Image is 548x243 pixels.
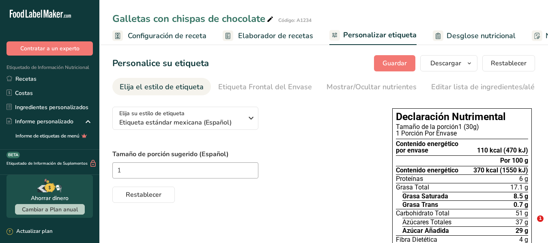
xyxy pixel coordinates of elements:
[278,17,312,24] div: Código: A1234
[128,30,206,41] span: Configuración de receta
[514,193,528,200] span: 8.5 g
[329,26,417,45] a: Personalizar etiqueta
[473,167,528,174] span: 370 kcal (1550 kJ)
[447,30,516,41] span: Desglose nutricional
[396,237,437,243] span: Fibra Dietética
[430,58,461,68] span: Descargar
[343,30,417,41] span: Personalizar etiqueta
[396,141,458,154] div: Contenido energético por envase
[126,190,161,200] span: Restablecer
[516,228,528,234] span: 29 g
[6,41,93,56] button: Contratar a un experto
[491,58,527,68] span: Restablecer
[396,184,429,191] span: Grasa Total
[112,107,258,130] button: Elija su estilo de etiqueta Etiqueta estándar mexicana (Español)
[6,152,20,158] div: BETA
[477,147,528,154] div: 110 kcal (470 kJ)
[402,193,448,200] span: Grasa Saturada
[402,228,449,234] span: Azúcar Añadida
[520,215,540,235] iframe: Intercom live chat
[396,210,449,217] span: Carbohidrato Total
[218,82,312,92] div: Etiqueta Frontal del Envase
[238,30,313,41] span: Elaborador de recetas
[402,202,438,208] span: Grasa Trans
[112,57,209,70] h1: Personalice su etiqueta
[31,194,69,202] div: Ahorrar dinero
[510,184,528,191] span: 17.1 g
[514,202,528,208] span: 0.7 g
[22,206,78,213] span: Cambiar a Plan anual
[482,55,535,71] button: Restablecer
[402,219,451,226] span: Azúcares Totales
[433,27,516,45] a: Desglose nutricional
[327,82,417,92] div: Mostrar/Ocultar nutrientes
[519,237,528,243] span: 4 g
[112,11,275,26] div: Galletas con chispas de chocolate
[119,109,185,118] span: Elija su estilo de etiqueta
[6,117,73,126] div: Informe personalizado
[396,112,528,122] h1: Declaración Nutrimental
[119,118,243,127] span: Etiqueta estándar mexicana (Español)
[223,27,313,45] a: Elaborador de recetas
[374,55,415,71] button: Guardar
[537,215,544,222] span: 1
[112,27,206,45] a: Configuración de receta
[112,187,175,203] button: Restablecer
[519,176,528,182] span: 6 g
[383,58,407,68] span: Guardar
[396,176,423,182] span: Proteínas
[396,124,528,130] div: 1 (30g)
[396,123,458,131] span: Tamaño de la porción
[396,130,528,137] div: 1 Porción Por Envase
[516,210,528,217] span: 51 g
[500,157,528,164] div: Por 100 g
[6,228,52,236] div: Actualizar plan
[15,204,85,215] button: Cambiar a Plan anual
[112,149,376,159] label: Tamaño de porción sugerido (Español)
[420,55,477,71] button: Descargar
[396,167,458,174] span: Contenido energético
[120,82,204,92] div: Elija el estilo de etiqueta
[516,219,528,226] span: 37 g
